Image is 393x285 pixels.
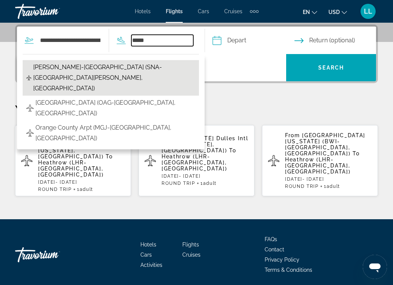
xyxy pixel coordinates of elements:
[38,180,125,185] p: [DATE] - [DATE]
[182,252,200,258] a: Cruises
[23,60,199,96] button: [PERSON_NAME]-[GEOGRAPHIC_DATA] (SNA-[GEOGRAPHIC_DATA][PERSON_NAME], [GEOGRAPHIC_DATA])
[182,242,199,248] a: Flights
[303,6,317,17] button: Change language
[140,252,152,258] a: Cars
[140,242,156,248] a: Hotels
[285,132,300,138] span: From
[166,8,183,14] a: Flights
[35,122,195,144] span: Orange County Arpt (MGJ-[GEOGRAPHIC_DATA], [GEOGRAPHIC_DATA])
[80,187,93,192] span: Adult
[23,96,199,121] button: [GEOGRAPHIC_DATA] (OAG-[GEOGRAPHIC_DATA], [GEOGRAPHIC_DATA])
[229,147,236,153] span: To
[23,121,199,146] button: Orange County Arpt (MGJ-[GEOGRAPHIC_DATA], [GEOGRAPHIC_DATA])
[364,8,372,15] span: LL
[285,184,319,189] span: ROUND TRIP
[33,62,195,94] span: [PERSON_NAME]-[GEOGRAPHIC_DATA] (SNA-[GEOGRAPHIC_DATA][PERSON_NAME], [GEOGRAPHIC_DATA])
[162,135,248,153] span: [US_STATE] Dulles Intl (IAD-[US_STATE], [GEOGRAPHIC_DATA])
[162,181,195,186] span: ROUND TRIP
[265,236,277,242] a: FAQs
[162,173,248,179] p: [DATE] - [DATE]
[285,177,372,182] p: [DATE] - [DATE]
[140,262,162,268] a: Activities
[327,184,340,189] span: Adult
[303,9,310,15] span: en
[358,3,378,19] button: User Menu
[353,150,359,156] span: To
[15,2,91,21] a: Travorium
[17,26,376,81] div: Search widget
[294,27,376,54] button: Select return date
[265,257,299,263] a: Privacy Policy
[224,8,242,14] a: Cruises
[309,35,355,46] span: Return (optional)
[285,156,350,175] span: Heathrow (LHR-[GEOGRAPHIC_DATA], [GEOGRAPHIC_DATA])
[135,8,151,14] a: Hotels
[262,125,378,197] button: From [GEOGRAPHIC_DATA][US_STATE] (BWI-[GEOGRAPHIC_DATA], [GEOGRAPHIC_DATA]) To Heathrow (LHR-[GEO...
[203,181,217,186] span: Adult
[139,125,254,197] button: From [US_STATE] Dulles Intl (IAD-[US_STATE], [GEOGRAPHIC_DATA]) To Heathrow (LHR-[GEOGRAPHIC_DATA...
[363,255,387,279] iframe: Button to launch messaging window
[198,8,209,14] a: Cars
[35,98,195,119] span: [GEOGRAPHIC_DATA] (OAG-[GEOGRAPHIC_DATA], [GEOGRAPHIC_DATA])
[250,5,259,17] button: Extra navigation items
[77,187,93,192] span: 1
[265,246,284,252] a: Contact
[328,6,347,17] button: Change currency
[328,9,340,15] span: USD
[213,27,294,54] button: Select depart date
[15,102,378,117] p: Your Recent Searches
[200,181,217,186] span: 1
[162,153,227,172] span: Heathrow (LHR-[GEOGRAPHIC_DATA], [GEOGRAPHIC_DATA])
[15,243,91,266] a: Go Home
[285,132,365,156] span: [GEOGRAPHIC_DATA][US_STATE] (BWI-[GEOGRAPHIC_DATA], [GEOGRAPHIC_DATA])
[106,153,113,160] span: To
[265,267,312,273] a: Terms & Conditions
[38,160,103,178] span: Heathrow (LHR-[GEOGRAPHIC_DATA], [GEOGRAPHIC_DATA])
[318,65,344,71] span: Search
[324,184,340,189] span: 1
[286,54,376,81] button: Search
[38,187,72,192] span: ROUND TRIP
[15,125,131,197] button: From [PERSON_NAME] [US_STATE] National ([GEOGRAPHIC_DATA]-[US_STATE], [GEOGRAPHIC_DATA]) To Heath...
